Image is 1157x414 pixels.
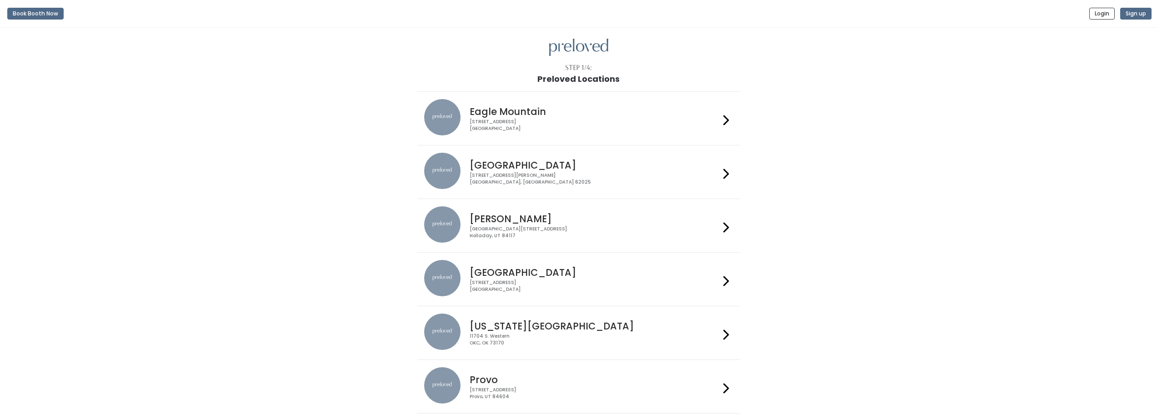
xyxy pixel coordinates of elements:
[7,4,64,24] a: Book Booth Now
[470,160,720,170] h4: [GEOGRAPHIC_DATA]
[424,260,461,296] img: preloved location
[424,206,461,243] img: preloved location
[424,367,461,404] img: preloved location
[470,267,720,278] h4: [GEOGRAPHIC_DATA]
[424,153,461,189] img: preloved location
[1089,8,1115,20] button: Login
[424,367,733,406] a: preloved location Provo [STREET_ADDRESS]Provo, UT 84604
[470,279,720,293] div: [STREET_ADDRESS] [GEOGRAPHIC_DATA]
[470,172,720,185] div: [STREET_ADDRESS][PERSON_NAME] [GEOGRAPHIC_DATA], [GEOGRAPHIC_DATA] 62025
[424,99,461,135] img: preloved location
[549,39,608,56] img: preloved logo
[470,226,720,239] div: [GEOGRAPHIC_DATA][STREET_ADDRESS] Holladay, UT 84117
[565,63,592,73] div: Step 1/4:
[470,374,720,385] h4: Provo
[470,119,720,132] div: [STREET_ADDRESS] [GEOGRAPHIC_DATA]
[424,314,461,350] img: preloved location
[424,153,733,191] a: preloved location [GEOGRAPHIC_DATA] [STREET_ADDRESS][PERSON_NAME][GEOGRAPHIC_DATA], [GEOGRAPHIC_D...
[1120,8,1152,20] button: Sign up
[424,206,733,245] a: preloved location [PERSON_NAME] [GEOGRAPHIC_DATA][STREET_ADDRESS]Holladay, UT 84117
[470,321,720,331] h4: [US_STATE][GEOGRAPHIC_DATA]
[470,333,720,346] div: 11704 S. Western OKC, OK 73170
[424,99,733,138] a: preloved location Eagle Mountain [STREET_ADDRESS][GEOGRAPHIC_DATA]
[424,314,733,352] a: preloved location [US_STATE][GEOGRAPHIC_DATA] 11704 S. WesternOKC, OK 73170
[424,260,733,299] a: preloved location [GEOGRAPHIC_DATA] [STREET_ADDRESS][GEOGRAPHIC_DATA]
[537,75,620,84] h1: Preloved Locations
[470,214,720,224] h4: [PERSON_NAME]
[470,387,720,400] div: [STREET_ADDRESS] Provo, UT 84604
[470,106,720,117] h4: Eagle Mountain
[7,8,64,20] button: Book Booth Now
